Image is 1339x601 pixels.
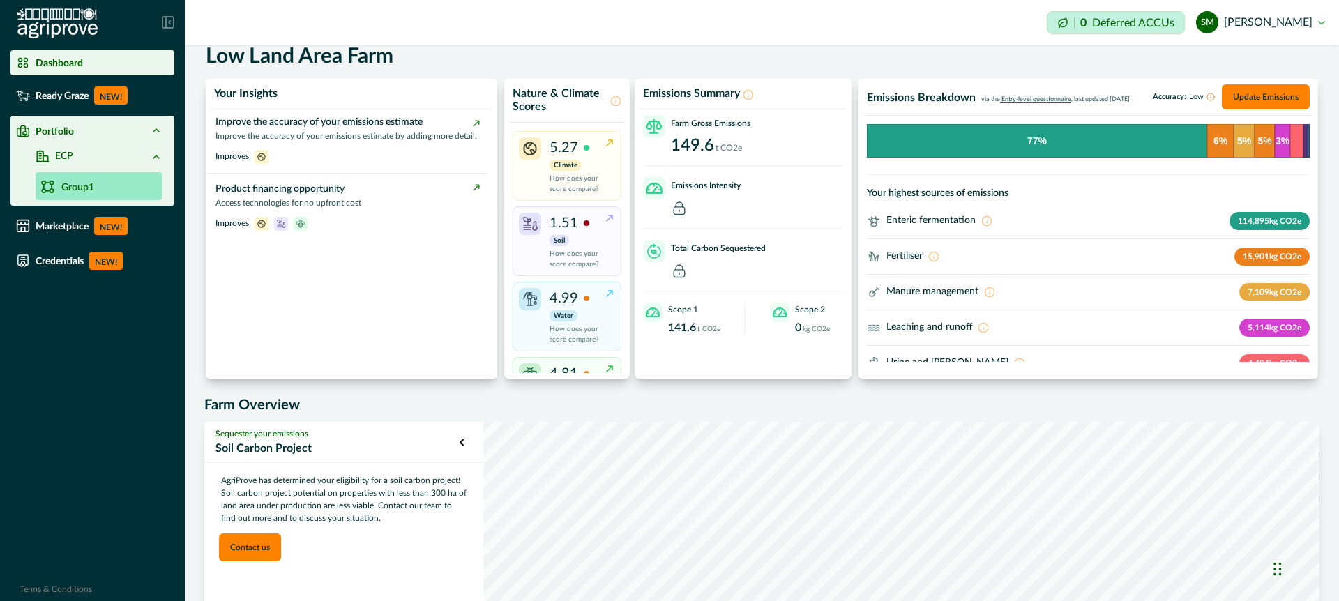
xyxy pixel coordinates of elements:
p: Product financing opportunity [215,182,480,197]
p: Farm Gross Emissions [671,117,750,130]
svg: ; [867,321,881,335]
p: 4.81 [550,363,578,384]
p: 4,434 kg CO2e [1239,354,1310,372]
p: Total Carbon Sequestered [671,242,766,254]
p: kg CO2e [803,324,830,335]
button: Update Emissions [1222,84,1310,109]
h5: Low Land Area Farm [206,44,393,69]
p: 141.6 [668,322,696,333]
button: steve le moenic[PERSON_NAME] [1196,6,1325,39]
p: Accuracy: [1153,93,1215,101]
p: Credentials [36,255,84,266]
a: Dashboard [10,50,174,75]
p: Leaching and runoff [886,320,972,335]
p: Improves [215,150,249,162]
p: Emissions Intensity [671,179,741,192]
span: soil [274,218,288,229]
p: t CO2e [716,142,742,154]
p: 0 [1080,17,1087,29]
p: Scope 1 [668,303,698,316]
p: Soil [550,235,569,246]
iframe: Chat Widget [1269,534,1339,601]
p: Emissions Summary [643,87,740,100]
a: Terms & Conditions [20,585,92,593]
p: NEW! [89,252,123,270]
span: biodiversity [294,218,308,229]
p: Sequester your emissions [215,427,460,440]
p: 5.27 [550,137,578,158]
p: Urine and [PERSON_NAME] [886,356,1008,370]
p: 1.51 [550,213,578,234]
p: 5,114 kg CO2e [1239,319,1310,337]
svg: Emissions Breakdown [867,124,1310,158]
p: Your highest sources of emissions [867,186,1310,201]
p: Access technologies for no upfront cost [215,197,480,209]
p: Manure management [886,284,978,299]
p: Improve the accuracy of your emissions estimate [215,115,480,130]
img: Logo [17,8,98,39]
p: Scope 2 [795,303,825,316]
p: Your Insights [214,87,278,100]
p: 0 [795,322,801,333]
p: Climate [550,160,582,171]
p: Emissions Breakdown [867,91,976,105]
span: climate [255,151,268,162]
p: How does your score compare? [550,324,604,345]
p: Portfolio [36,125,74,137]
p: ECP [50,149,73,164]
a: Group1 [36,172,162,200]
span: Low [1189,93,1204,101]
p: Group1 [61,181,94,195]
a: Ready GrazeNEW! [10,81,174,110]
p: NEW! [94,86,128,105]
a: MarketplaceNEW! [10,211,174,241]
p: Improves [215,217,249,229]
p: Enteric fermentation [886,213,976,228]
span: climate [255,218,268,229]
p: via the , last updated [DATE] [981,95,1130,105]
p: 15,901 kg CO2e [1234,248,1310,266]
a: CredentialsNEW! [10,246,174,275]
p: 149.6 [671,137,714,154]
p: 4.99 [550,288,578,309]
div: Drag [1273,548,1282,590]
p: Dashboard [36,57,83,68]
p: How does your score compare? [550,249,604,270]
p: t CO2e [697,324,720,335]
p: 114,895 kg CO2e [1230,212,1310,230]
h5: Farm Overview [204,397,1319,413]
p: 7,109 kg CO2e [1239,283,1310,301]
p: Nature & Climate Scores [513,87,607,114]
p: Marketplace [36,220,89,231]
p: NEW! [94,217,128,235]
p: Soil Carbon Project [215,440,460,457]
button: Contact us [219,533,281,561]
span: Entry-level questionnaire [1000,96,1071,103]
p: Ready Graze [36,90,89,101]
p: AgriProve has determined your eligibility for a soil carbon project! Soil carbon project potentia... [215,469,472,530]
p: Water [550,310,577,321]
p: How does your score compare? [550,174,604,195]
p: Improve the accuracy of your emissions estimate by adding more detail. [215,130,480,142]
p: Deferred ACCUs [1092,17,1174,28]
p: Fertiliser [886,249,923,264]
